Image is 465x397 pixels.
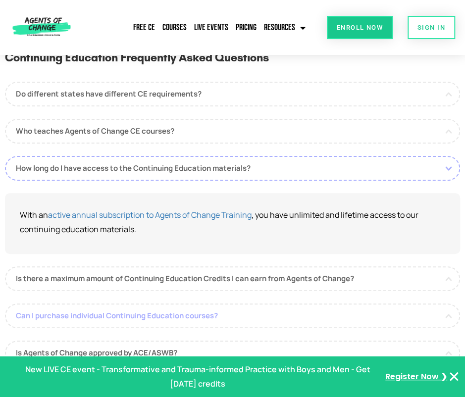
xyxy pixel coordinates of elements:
a: Do different states have different CE requirements? [5,82,460,106]
a: Resources [261,16,308,39]
a: How long do I have access to the Continuing Education materials? [5,156,460,181]
a: active annual subscription to Agents of Change Training [48,209,252,220]
nav: Menu [99,16,308,39]
a: Who teaches Agents of Change CE courses? [5,119,460,144]
a: Free CE [131,16,157,39]
a: Is Agents of Change approved by ACE/ASWB? [5,341,460,365]
a: Enroll Now [327,16,393,39]
h3: Continuing Education Frequently Asked Questions [5,48,460,77]
a: Register Now ❯ [385,370,447,384]
a: Can I purchase individual Continuing Education courses? [5,303,460,328]
a: Is there a maximum amount of Continuing Education Credits I can earn from Agents of Change? [5,266,460,291]
span: SIGN IN [417,24,445,31]
p: With an , you have unlimited and lifetime access to our continuing education materials. [20,208,445,237]
a: Live Events [192,16,231,39]
span: Enroll Now [337,24,383,31]
p: New LIVE CE event - Transformative and Trauma-informed Practice with Boys and Men - Get [DATE] cr... [18,362,377,391]
a: Pricing [233,16,259,39]
a: Courses [160,16,189,39]
button: Close Banner [448,371,460,383]
a: SIGN IN [408,16,455,39]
